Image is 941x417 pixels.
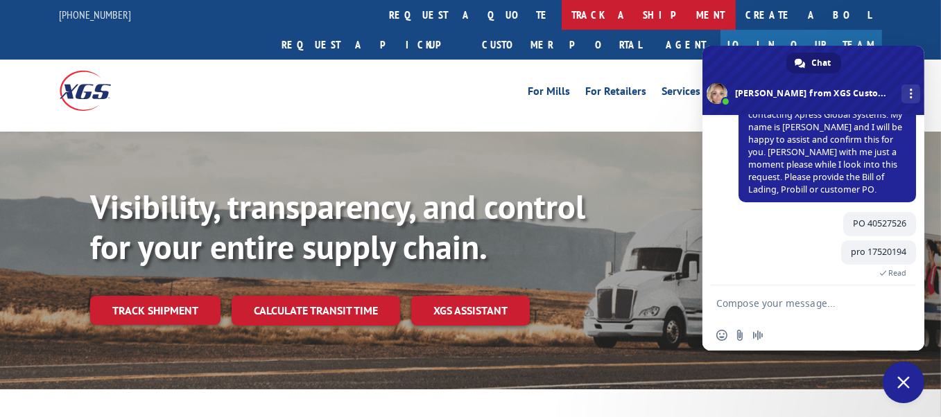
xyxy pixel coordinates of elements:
a: Agent [653,30,720,60]
span: Good Afternoon! Thank You for contacting Xpress Global Systems. My name is [PERSON_NAME] and I wi... [748,96,902,195]
a: For Retailers [586,86,647,101]
a: Calculate transit time [232,296,400,326]
b: Visibility, transparency, and control for your entire supply chain. [90,185,585,268]
span: Send a file [734,330,745,341]
a: Customer Portal [472,30,653,60]
span: Audio message [752,330,763,341]
a: Services [662,86,701,101]
a: Close chat [883,362,924,403]
span: Insert an emoji [716,330,727,341]
a: [PHONE_NUMBER] [60,8,132,21]
span: Read [888,268,906,278]
span: PO 40527526 [853,218,906,229]
a: Track shipment [90,296,221,325]
span: pro 17520194 [851,246,906,258]
a: For Mills [528,86,571,101]
a: Chat [786,53,841,73]
a: XGS ASSISTANT [411,296,530,326]
span: Chat [812,53,831,73]
a: Request a pickup [272,30,472,60]
a: Join Our Team [720,30,882,60]
textarea: Compose your message... [716,285,883,320]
